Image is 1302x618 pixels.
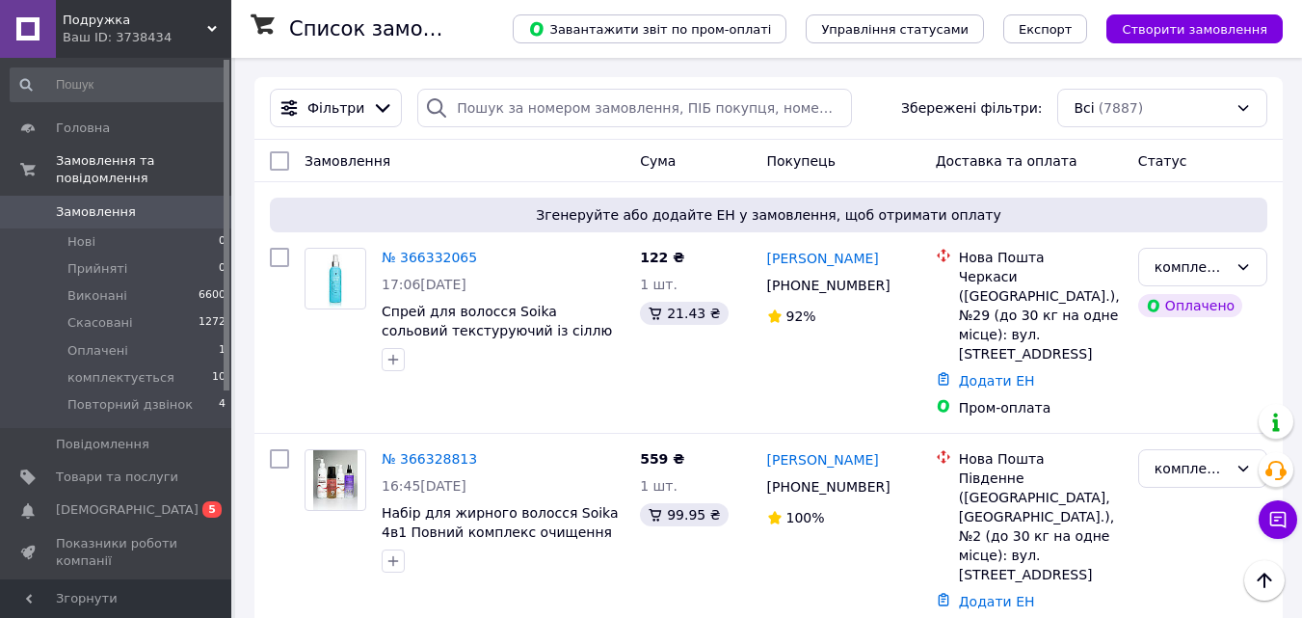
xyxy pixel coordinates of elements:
[640,302,728,325] div: 21.43 ₴
[1122,22,1267,37] span: Створити замовлення
[936,153,1077,169] span: Доставка та оплата
[56,436,149,453] span: Повідомлення
[56,203,136,221] span: Замовлення
[1155,256,1228,278] div: комплектується
[901,98,1042,118] span: Збережені фільтри:
[56,501,199,519] span: [DEMOGRAPHIC_DATA]
[219,396,226,414] span: 4
[67,233,95,251] span: Нові
[1138,294,1242,317] div: Оплачено
[1099,100,1144,116] span: (7887)
[56,535,178,570] span: Показники роботи компанії
[767,450,879,470] a: [PERSON_NAME]
[1003,14,1088,43] button: Експорт
[1259,500,1297,539] button: Чат з покупцем
[56,152,231,187] span: Замовлення та повідомлення
[1244,560,1285,601] button: Наверх
[289,17,485,40] h1: Список замовлень
[1155,458,1228,479] div: комплектується
[219,260,226,278] span: 0
[821,22,969,37] span: Управління статусами
[382,250,477,265] a: № 366332065
[382,478,466,494] span: 16:45[DATE]
[67,369,174,387] span: комплектується
[307,98,364,118] span: Фільтри
[382,277,466,292] span: 17:06[DATE]
[806,14,984,43] button: Управління статусами
[382,451,477,467] a: № 366328813
[959,594,1035,609] a: Додати ЕН
[1019,22,1073,37] span: Експорт
[305,248,366,309] a: Фото товару
[313,249,359,309] img: Фото товару
[959,267,1123,363] div: Черкаси ([GEOGRAPHIC_DATA].), №29 (до 30 кг на одне місце): вул. [STREET_ADDRESS]
[63,12,207,29] span: Подружка
[10,67,227,102] input: Пошук
[1138,153,1187,169] span: Статус
[1106,14,1283,43] button: Створити замовлення
[67,287,127,305] span: Виконані
[786,510,825,525] span: 100%
[528,20,771,38] span: Завантажити звіт по пром-оплаті
[56,120,110,137] span: Головна
[212,369,226,387] span: 10
[640,478,678,494] span: 1 шт.
[219,342,226,360] span: 1
[199,314,226,332] span: 1272
[417,89,852,127] input: Пошук за номером замовлення, ПІБ покупця, номером телефону, Email, номером накладної
[959,469,1123,584] div: Південне ([GEOGRAPHIC_DATA], [GEOGRAPHIC_DATA].), №2 (до 30 кг на одне місце): вул. [STREET_ADDRESS]
[382,304,612,358] a: Спрей для волосся Soika сольовий текстуруючий із сіллю Мертвого моря та MgCl 200 м
[278,205,1260,225] span: Згенеруйте або додайте ЕН у замовлення, щоб отримати оплату
[202,501,222,518] span: 5
[305,153,390,169] span: Замовлення
[640,503,728,526] div: 99.95 ₴
[640,250,684,265] span: 122 ₴
[67,314,133,332] span: Скасовані
[1087,20,1283,36] a: Створити замовлення
[63,29,231,46] div: Ваш ID: 3738434
[767,249,879,268] a: [PERSON_NAME]
[67,342,128,360] span: Оплачені
[199,287,226,305] span: 6600
[640,153,676,169] span: Cума
[67,396,193,414] span: Повторний дзвінок
[56,469,178,486] span: Товари та послуги
[219,233,226,251] span: 0
[640,451,684,467] span: 559 ₴
[305,449,366,511] a: Фото товару
[763,272,894,299] div: [PHONE_NUMBER]
[67,260,127,278] span: Прийняті
[959,248,1123,267] div: Нова Пошта
[1074,98,1094,118] span: Всі
[959,449,1123,469] div: Нова Пошта
[959,398,1123,417] div: Пром-оплата
[513,14,786,43] button: Завантажити звіт по пром-оплаті
[640,277,678,292] span: 1 шт.
[763,473,894,500] div: [PHONE_NUMBER]
[767,153,836,169] span: Покупець
[959,373,1035,389] a: Додати ЕН
[786,309,816,324] span: 92%
[382,505,619,559] a: Набір для жирного волосся Soika 4в1 Повний комплекс очищення 850мл(4820206214616)
[313,450,359,510] img: Фото товару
